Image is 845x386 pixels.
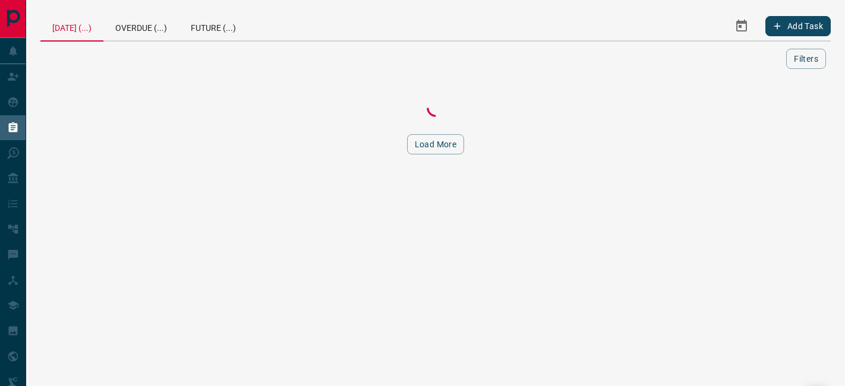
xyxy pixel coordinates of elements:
[40,12,103,42] div: [DATE] (...)
[376,96,495,120] div: Loading
[765,16,831,36] button: Add Task
[727,12,756,40] button: Select Date Range
[179,12,248,40] div: Future (...)
[103,12,179,40] div: Overdue (...)
[786,49,826,69] button: Filters
[407,134,465,154] button: Load More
